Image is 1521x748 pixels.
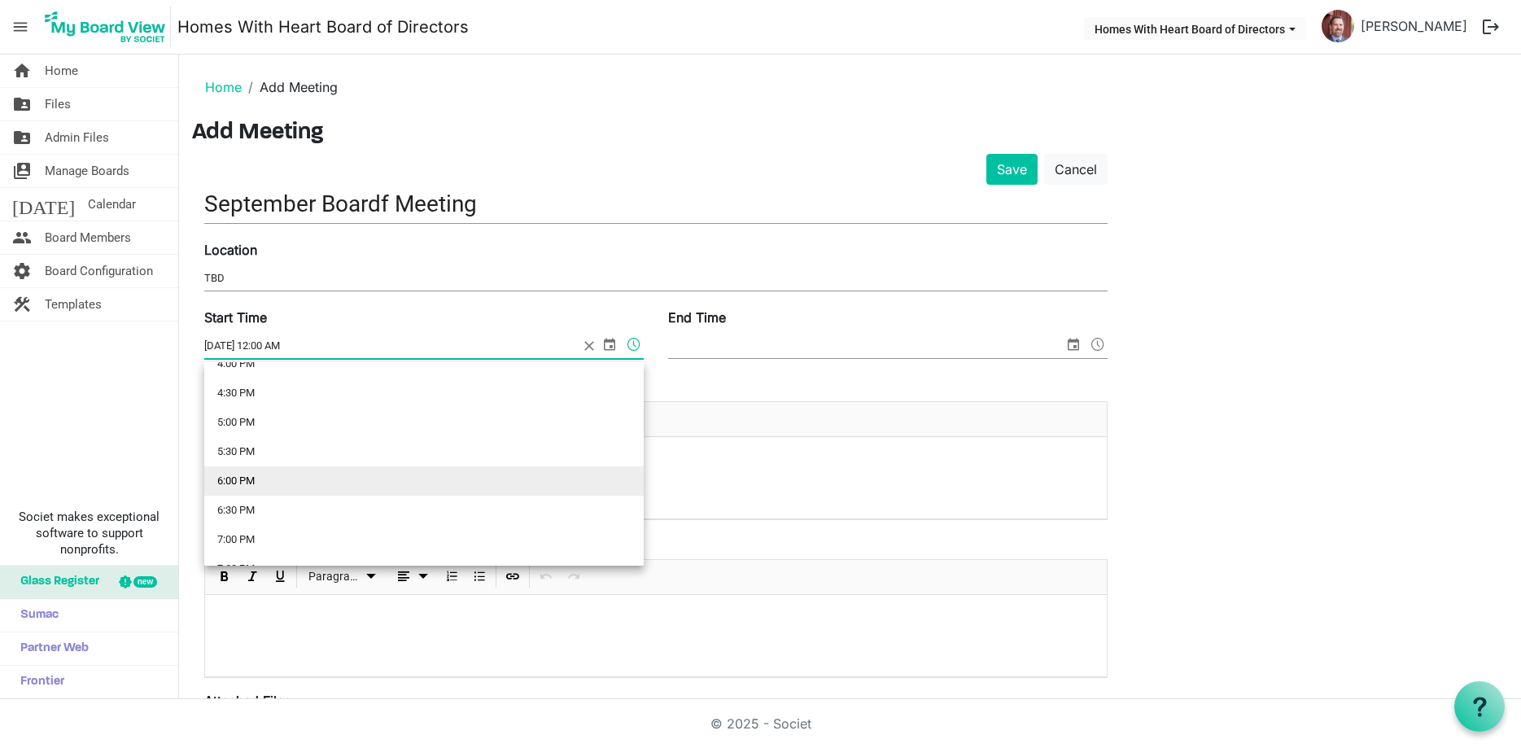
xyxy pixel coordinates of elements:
[12,566,99,598] span: Glass Register
[12,632,89,665] span: Partner Web
[12,55,32,87] span: home
[502,566,524,587] button: Insert Link
[45,55,78,87] span: Home
[386,560,439,594] div: Alignments
[1474,10,1508,44] button: logout
[192,120,1508,147] h3: Add Meeting
[7,509,171,558] span: Societ makes exceptional software to support nonprofits.
[12,255,32,287] span: settings
[238,560,266,594] div: Italic
[211,560,238,594] div: Bold
[214,566,236,587] button: Bold
[269,566,291,587] button: Underline
[12,188,75,221] span: [DATE]
[12,288,32,321] span: construction
[45,288,102,321] span: Templates
[204,691,291,711] label: Attached Files
[204,408,644,437] li: 5:00 PM
[441,566,463,587] button: Numbered List
[204,437,644,466] li: 5:30 PM
[204,378,644,408] li: 4:30 PM
[40,7,177,47] a: My Board View Logo
[465,560,493,594] div: Bulleted List
[438,560,465,594] div: Numbered List
[299,560,386,594] div: Formats
[5,11,36,42] span: menu
[388,566,435,587] button: dropdownbutton
[45,155,129,187] span: Manage Boards
[204,466,644,496] li: 6:00 PM
[12,88,32,120] span: folder_shared
[12,666,64,698] span: Frontier
[205,79,242,95] a: Home
[579,334,600,358] span: close
[469,566,491,587] button: Bulleted List
[12,155,32,187] span: switch_account
[1084,17,1306,40] button: Homes With Heart Board of Directors dropdownbutton
[204,240,257,260] label: Location
[133,576,157,588] div: new
[12,121,32,154] span: folder_shared
[499,560,527,594] div: Insert Link
[1322,10,1354,42] img: CKXjKQ5mEM9iXKuR5WmTbtSErCZSXf4FrLzkXSx7HqRpZqsELPIqSP-gd3qP447YHWzW6UBh2lehrK3KKmDf1Q_thumb.png
[242,566,264,587] button: Italic
[1064,334,1083,355] span: select
[12,221,32,254] span: people
[242,77,338,97] li: Add Meeting
[303,566,383,587] button: Paragraph dropdownbutton
[204,349,644,378] li: 4:00 PM
[986,154,1038,185] button: Save
[45,255,153,287] span: Board Configuration
[204,496,644,525] li: 6:30 PM
[1354,10,1474,42] a: [PERSON_NAME]
[177,11,469,43] a: Homes With Heart Board of Directors
[308,566,361,587] span: Paragraph
[266,560,294,594] div: Underline
[204,525,644,554] li: 7:00 PM
[204,185,1108,223] input: Title
[710,715,811,732] a: © 2025 - Societ
[1044,154,1108,185] a: Cancel
[45,221,131,254] span: Board Members
[45,121,109,154] span: Admin Files
[88,188,136,221] span: Calendar
[204,308,267,327] label: Start Time
[668,308,726,327] label: End Time
[204,554,644,584] li: 7:30 PM
[45,88,71,120] span: Files
[40,7,171,47] img: My Board View Logo
[600,334,619,355] span: select
[12,599,59,632] span: Sumac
